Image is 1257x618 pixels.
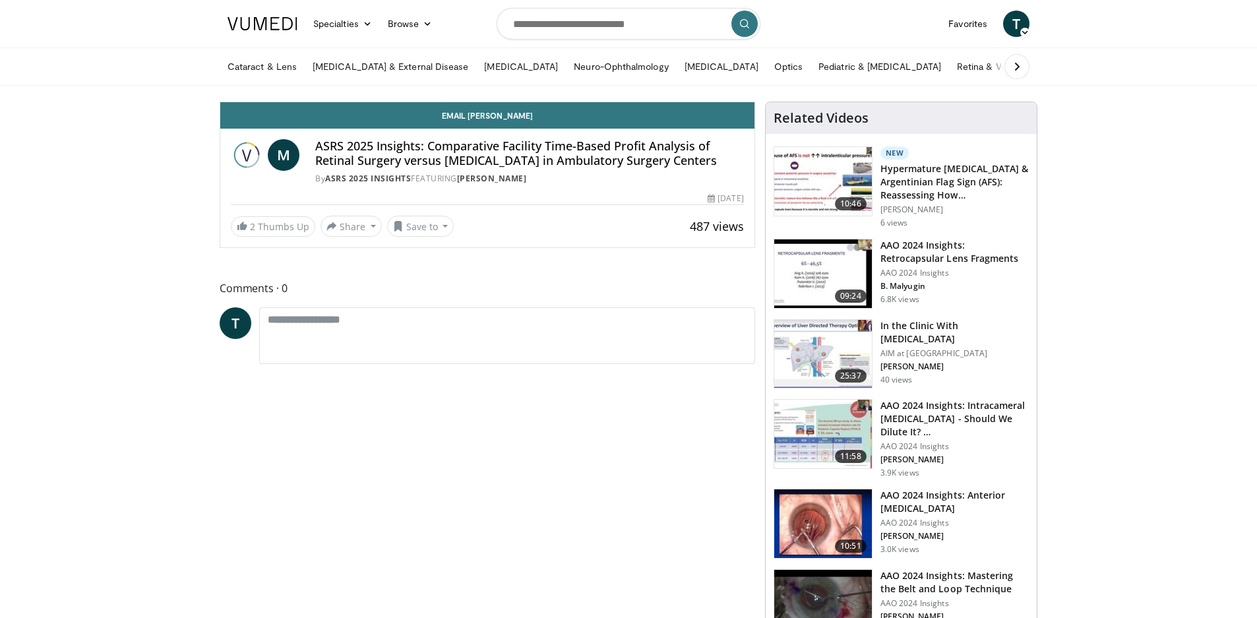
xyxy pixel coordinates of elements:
a: 10:51 AAO 2024 Insights: Anterior [MEDICAL_DATA] AAO 2024 Insights [PERSON_NAME] 3.0K views [774,489,1029,559]
a: [MEDICAL_DATA] [476,53,566,80]
h3: In the Clinic With [MEDICAL_DATA] [880,319,1029,346]
a: [PERSON_NAME] [457,173,527,184]
a: Retina & Vitreous [949,53,1039,80]
span: 10:51 [835,540,867,553]
a: Neuro-Ophthalmology [566,53,676,80]
a: 25:37 In the Clinic With [MEDICAL_DATA] AIM at [GEOGRAPHIC_DATA] [PERSON_NAME] 40 views [774,319,1029,389]
button: Save to [387,216,454,237]
img: fd942f01-32bb-45af-b226-b96b538a46e6.150x105_q85_crop-smart_upscale.jpg [774,489,872,558]
img: ASRS 2025 Insights [231,139,262,171]
a: Favorites [940,11,995,37]
a: 2 Thumbs Up [231,216,315,237]
h3: Hypermature [MEDICAL_DATA] & Argentinian Flag Sign (AFS): Reassessing How… [880,162,1029,202]
a: ASRS 2025 Insights [325,173,411,184]
p: New [880,146,909,160]
a: [MEDICAL_DATA] [677,53,766,80]
p: [PERSON_NAME] [880,361,1029,372]
h3: AAO 2024 Insights: Intracameral [MEDICAL_DATA] - Should We Dilute It? … [880,399,1029,439]
a: Browse [380,11,441,37]
p: AAO 2024 Insights [880,441,1029,452]
img: de733f49-b136-4bdc-9e00-4021288efeb7.150x105_q85_crop-smart_upscale.jpg [774,400,872,468]
a: T [220,307,251,339]
a: M [268,139,299,171]
p: [PERSON_NAME] [880,454,1029,465]
span: Comments 0 [220,280,755,297]
div: By FEATURING [315,173,744,185]
p: AIM at [GEOGRAPHIC_DATA] [880,348,1029,359]
p: 3.9K views [880,468,919,478]
p: [PERSON_NAME] [880,204,1029,215]
a: Cataract & Lens [220,53,305,80]
a: Pediatric & [MEDICAL_DATA] [811,53,949,80]
p: 6 views [880,218,908,228]
img: 79b7ca61-ab04-43f8-89ee-10b6a48a0462.150x105_q85_crop-smart_upscale.jpg [774,320,872,388]
a: Email [PERSON_NAME] [220,102,754,129]
div: [DATE] [708,193,743,204]
span: 487 views [690,218,744,234]
h4: Related Videos [774,110,869,126]
p: AAO 2024 Insights [880,598,1029,609]
a: 11:58 AAO 2024 Insights: Intracameral [MEDICAL_DATA] - Should We Dilute It? … AAO 2024 Insights [... [774,399,1029,478]
span: 09:24 [835,290,867,303]
h3: AAO 2024 Insights: Mastering the Belt and Loop Technique [880,569,1029,596]
span: 11:58 [835,450,867,463]
p: [PERSON_NAME] [880,531,1029,541]
input: Search topics, interventions [497,8,760,40]
button: Share [321,216,382,237]
h4: ASRS 2025 Insights: Comparative Facility Time-Based Profit Analysis of Retinal Surgery versus [ME... [315,139,744,168]
a: Specialties [305,11,380,37]
p: AAO 2024 Insights [880,518,1029,528]
span: 2 [250,220,255,233]
a: 10:46 New Hypermature [MEDICAL_DATA] & Argentinian Flag Sign (AFS): Reassessing How… [PERSON_NAME... [774,146,1029,228]
p: B. Malyugin [880,281,1029,292]
span: 10:46 [835,197,867,210]
p: AAO 2024 Insights [880,268,1029,278]
p: 40 views [880,375,913,385]
a: 09:24 AAO 2024 Insights: Retrocapsular Lens Fragments AAO 2024 Insights B. Malyugin 6.8K views [774,239,1029,309]
span: 25:37 [835,369,867,383]
img: 01f52a5c-6a53-4eb2-8a1d-dad0d168ea80.150x105_q85_crop-smart_upscale.jpg [774,239,872,308]
h3: AAO 2024 Insights: Retrocapsular Lens Fragments [880,239,1029,265]
img: 40c8dcf9-ac14-45af-8571-bda4a5b229bd.150x105_q85_crop-smart_upscale.jpg [774,147,872,216]
a: T [1003,11,1029,37]
p: 6.8K views [880,294,919,305]
a: [MEDICAL_DATA] & External Disease [305,53,476,80]
a: Optics [766,53,811,80]
p: 3.0K views [880,544,919,555]
h3: AAO 2024 Insights: Anterior [MEDICAL_DATA] [880,489,1029,515]
img: VuMedi Logo [228,17,297,30]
